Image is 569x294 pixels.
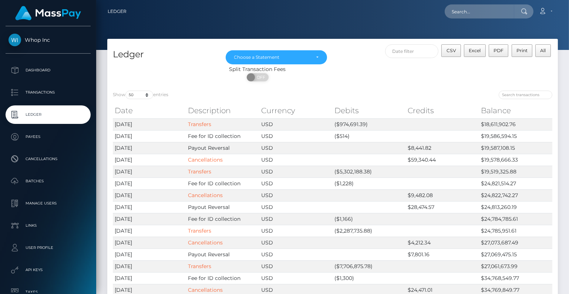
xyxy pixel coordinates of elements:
[479,178,552,189] td: $24,821,514.27
[259,249,333,260] td: USD
[385,44,439,58] input: Date filter
[226,50,327,64] button: Choose a Statement
[113,272,186,284] td: [DATE]
[535,44,551,57] button: All
[9,34,21,46] img: Whop Inc
[9,65,88,76] p: Dashboard
[479,272,552,284] td: $34,768,549.77
[489,44,509,57] button: PDF
[108,4,127,19] a: Ledger
[6,37,91,43] span: Whop Inc
[113,166,186,178] td: [DATE]
[113,91,168,99] label: Show entries
[113,237,186,249] td: [DATE]
[6,216,91,235] a: Links
[188,121,211,128] a: Transfers
[406,237,479,249] td: $4,212.34
[333,130,406,142] td: ($514)
[9,109,88,120] p: Ledger
[113,201,186,213] td: [DATE]
[512,44,533,57] button: Print
[113,103,186,118] th: Date
[6,172,91,190] a: Batches
[259,189,333,201] td: USD
[406,201,479,213] td: $28,474.57
[186,201,259,213] td: Payout Reversal
[188,168,211,175] a: Transfers
[9,87,88,98] p: Transactions
[259,142,333,154] td: USD
[333,118,406,130] td: ($974,691.39)
[494,48,504,53] span: PDF
[333,166,406,178] td: ($5,302,188.38)
[186,213,259,225] td: Fee for ID collection
[113,130,186,142] td: [DATE]
[188,227,211,234] a: Transfers
[113,260,186,272] td: [DATE]
[6,105,91,124] a: Ledger
[113,189,186,201] td: [DATE]
[406,103,479,118] th: Credits
[333,178,406,189] td: ($1,228)
[479,249,552,260] td: $27,069,475.15
[113,142,186,154] td: [DATE]
[186,178,259,189] td: Fee for ID collection
[479,166,552,178] td: $19,519,325.88
[113,48,215,61] h4: Ledger
[186,142,259,154] td: Payout Reversal
[259,166,333,178] td: USD
[9,131,88,142] p: Payees
[259,201,333,213] td: USD
[188,156,223,163] a: Cancellations
[188,192,223,199] a: Cancellations
[113,249,186,260] td: [DATE]
[479,237,552,249] td: $27,073,687.49
[113,213,186,225] td: [DATE]
[15,6,81,20] img: MassPay Logo
[259,178,333,189] td: USD
[445,4,514,18] input: Search...
[9,220,88,231] p: Links
[6,128,91,146] a: Payees
[259,225,333,237] td: USD
[234,54,310,60] div: Choose a Statement
[259,118,333,130] td: USD
[406,142,479,154] td: $8,441.82
[259,213,333,225] td: USD
[9,176,88,187] p: Batches
[188,263,211,270] a: Transfers
[188,287,223,293] a: Cancellations
[479,213,552,225] td: $24,784,785.61
[186,130,259,142] td: Fee for ID collection
[9,264,88,276] p: API Keys
[499,91,552,99] input: Search transactions
[9,242,88,253] p: User Profile
[259,237,333,249] td: USD
[333,260,406,272] td: ($7,706,875.78)
[406,189,479,201] td: $9,482.08
[9,198,88,209] p: Manage Users
[259,272,333,284] td: USD
[479,189,552,201] td: $24,822,742.27
[406,249,479,260] td: $7,801.16
[259,154,333,166] td: USD
[479,260,552,272] td: $27,061,673.99
[9,153,88,165] p: Cancellations
[447,48,456,53] span: CSV
[6,239,91,257] a: User Profile
[6,150,91,168] a: Cancellations
[113,225,186,237] td: [DATE]
[479,225,552,237] td: $24,785,951.61
[251,73,269,81] span: OFF
[479,154,552,166] td: $19,578,666.33
[333,272,406,284] td: ($1,300)
[406,154,479,166] td: $59,340.44
[107,65,408,73] div: Split Transaction Fees
[259,103,333,118] th: Currency
[259,260,333,272] td: USD
[479,118,552,130] td: $18,611,902.76
[441,44,461,57] button: CSV
[6,61,91,80] a: Dashboard
[259,130,333,142] td: USD
[333,103,406,118] th: Debits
